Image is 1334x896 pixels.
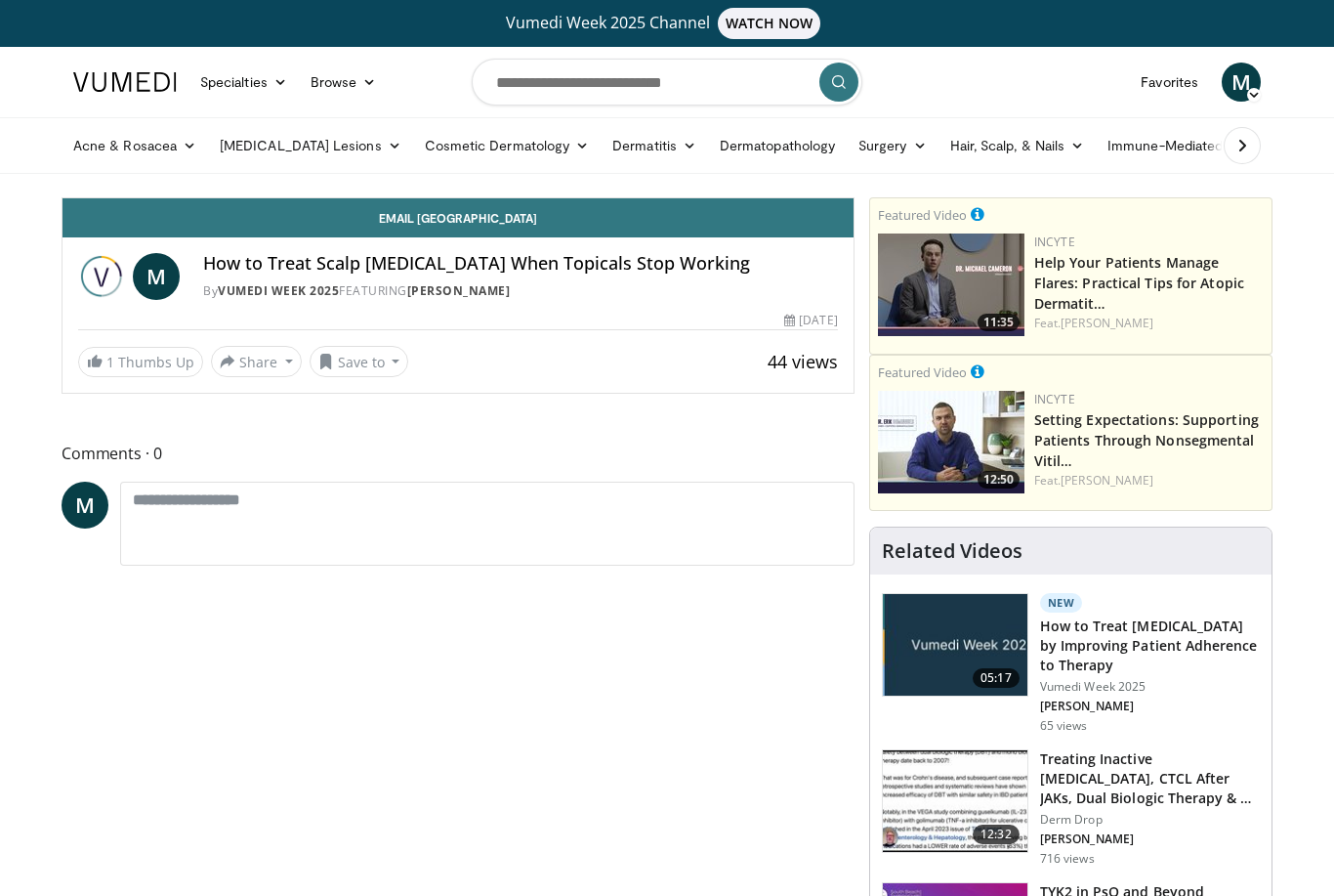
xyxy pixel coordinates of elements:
[938,126,1096,165] a: Hair, Scalp, & Nails
[76,8,1258,39] a: Vumedi Week 2025 ChannelWATCH NOW
[768,350,838,373] span: 44 views
[62,482,108,529] a: M
[973,825,1020,844] span: 12:32
[203,253,838,275] h4: How to Treat Scalp [MEDICAL_DATA] When Topicals Stop Working
[601,126,708,165] a: Dermatitis
[1040,617,1260,675] h3: How to Treat [MEDICAL_DATA] by Improving Patient Adherence to Therapy
[882,539,1022,563] h4: Related Videos
[1222,63,1261,102] a: M
[1040,593,1083,613] p: New
[878,234,1024,336] img: 601112bd-de26-4187-b266-f7c9c3587f14.png.150x105_q85_crop-smart_upscale.jpg
[1034,315,1264,332] div: Feat.
[1040,749,1260,808] h3: Treating Inactive [MEDICAL_DATA], CTCL After JAKs, Dual Biologic Therapy & …
[413,126,601,165] a: Cosmetic Dermatology
[978,314,1020,331] span: 11:35
[847,126,938,165] a: Surgery
[1034,234,1075,250] a: Incyte
[878,234,1024,336] a: 11:35
[883,750,1027,852] img: d738f5e2-ce1c-4c0d-8602-57100888be5a.150x105_q85_crop-smart_upscale.jpg
[1096,126,1254,165] a: Immune-Mediated
[878,206,967,224] small: Featured Video
[62,441,855,466] span: Comments 0
[211,346,302,377] button: Share
[882,749,1260,867] a: 12:32 Treating Inactive [MEDICAL_DATA], CTCL After JAKs, Dual Biologic Therapy & … Derm Drop [PER...
[1040,718,1088,734] p: 65 views
[1040,699,1260,714] p: [PERSON_NAME]
[1034,472,1264,490] div: Feat.
[878,391,1024,493] img: 98b3b5a8-6d6d-4e32-b979-fd4084b2b3f2.png.150x105_q85_crop-smart_upscale.jpg
[106,353,114,371] span: 1
[1129,63,1210,102] a: Favorites
[78,347,203,377] a: 1 Thumbs Up
[718,8,821,39] span: WATCH NOW
[878,363,967,381] small: Featured Video
[1061,472,1153,489] a: [PERSON_NAME]
[407,282,511,299] a: [PERSON_NAME]
[310,346,409,377] button: Save to
[978,471,1020,489] span: 12:50
[1034,410,1259,470] a: Setting Expectations: Supporting Patients Through Nonsegmental Vitil…
[472,59,862,106] input: Search topics, interventions
[1040,812,1260,828] p: Derm Drop
[63,198,854,237] a: Email [GEOGRAPHIC_DATA]
[784,312,837,329] div: [DATE]
[203,282,838,300] div: By FEATURING
[1040,851,1095,867] p: 716 views
[299,63,389,102] a: Browse
[973,668,1020,688] span: 05:17
[1061,315,1153,331] a: [PERSON_NAME]
[883,594,1027,696] img: 686d8672-2919-4606-b2e9-16909239eac7.jpg.150x105_q85_crop-smart_upscale.jpg
[1040,832,1260,847] p: [PERSON_NAME]
[708,126,847,165] a: Dermatopathology
[1034,391,1075,407] a: Incyte
[78,253,125,300] img: Vumedi Week 2025
[188,63,299,102] a: Specialties
[878,391,1024,493] a: 12:50
[208,126,413,165] a: [MEDICAL_DATA] Lesions
[882,593,1260,734] a: 05:17 New How to Treat [MEDICAL_DATA] by Improving Patient Adherence to Therapy Vumedi Week 2025 ...
[1034,253,1244,313] a: Help Your Patients Manage Flares: Practical Tips for Atopic Dermatit…
[73,72,177,92] img: VuMedi Logo
[133,253,180,300] a: M
[218,282,339,299] a: Vumedi Week 2025
[1040,679,1260,695] p: Vumedi Week 2025
[62,126,208,165] a: Acne & Rosacea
